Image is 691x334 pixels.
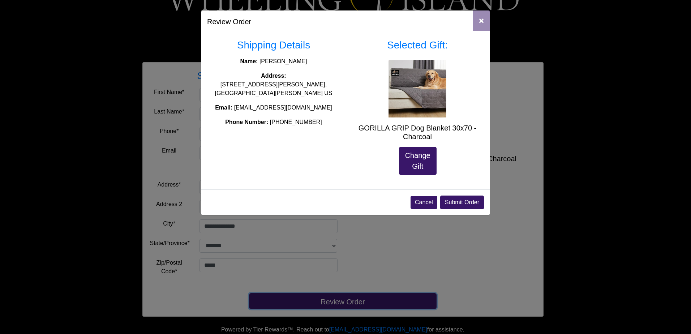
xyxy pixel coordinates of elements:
[259,58,307,64] span: [PERSON_NAME]
[411,196,437,209] button: Cancel
[473,10,490,31] button: Close
[440,196,484,209] button: Submit Order
[215,81,332,96] span: [STREET_ADDRESS][PERSON_NAME], [GEOGRAPHIC_DATA][PERSON_NAME] US
[240,58,258,64] strong: Name:
[351,39,484,51] h3: Selected Gift:
[225,119,268,125] strong: Phone Number:
[399,147,437,175] a: Change Gift
[479,16,484,25] span: ×
[270,119,322,125] span: [PHONE_NUMBER]
[234,104,332,111] span: [EMAIL_ADDRESS][DOMAIN_NAME]
[207,39,340,51] h3: Shipping Details
[351,124,484,141] h5: GORILLA GRIP Dog Blanket 30x70 - Charcoal
[389,60,446,118] img: GORILLA GRIP Dog Blanket 30x70 - Charcoal
[215,104,232,111] strong: Email:
[207,16,251,27] h5: Review Order
[261,73,286,79] strong: Address:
